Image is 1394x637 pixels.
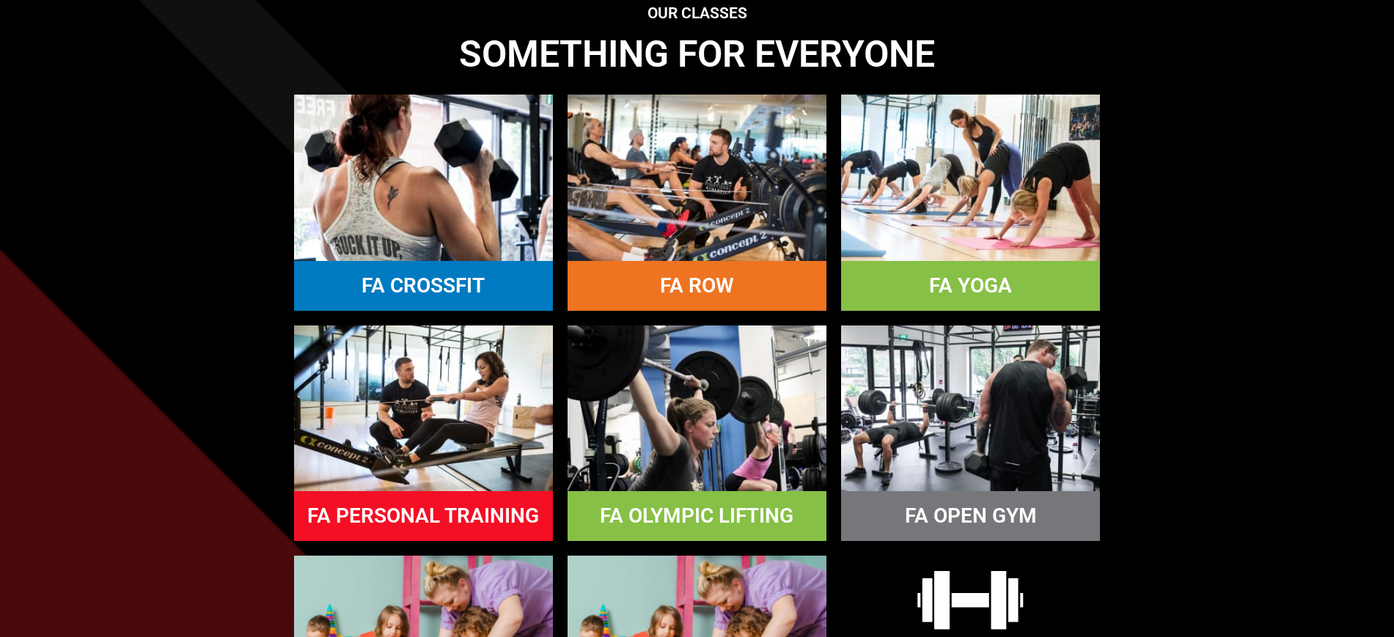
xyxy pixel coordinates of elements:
[362,273,485,298] a: FA CROSSFIT
[287,36,1108,73] h3: something for everyone
[660,273,734,298] a: FA ROW
[929,273,1012,298] a: FA YOGA
[600,504,793,528] a: FA OLYMPIC LIFTING
[905,504,1037,528] a: FA OPEN GYM
[307,504,539,528] a: FA PERSONAL TRAINING
[287,6,1108,21] h2: Our Classes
